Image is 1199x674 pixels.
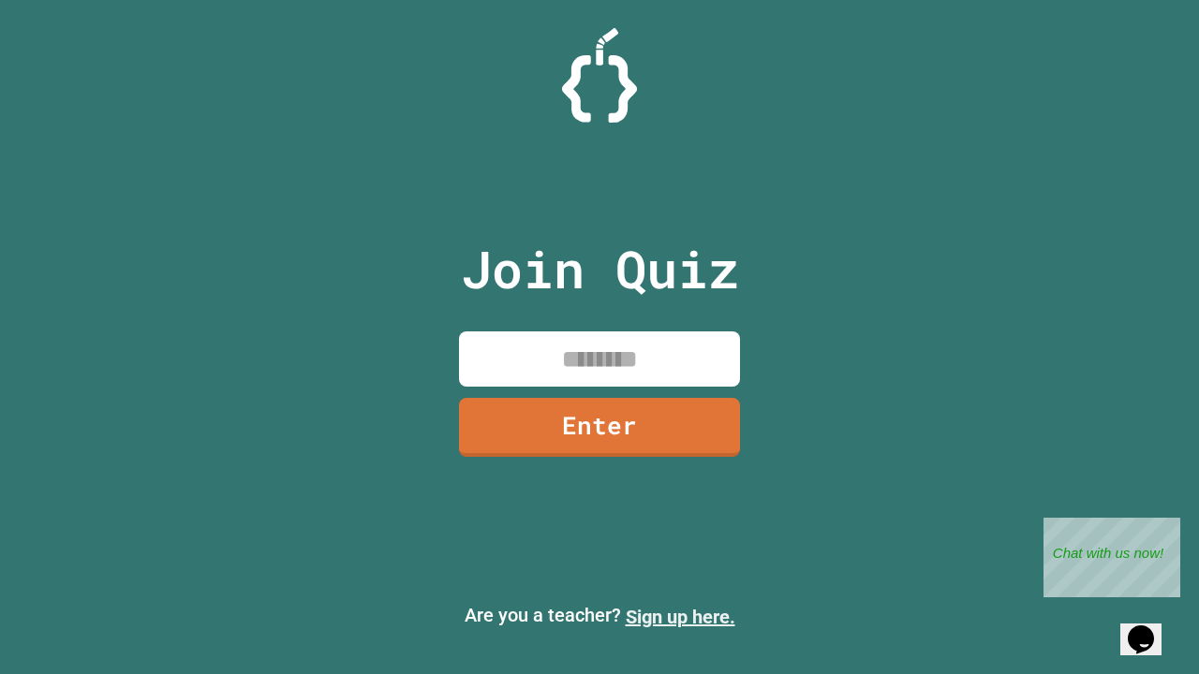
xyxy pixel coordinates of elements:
p: Join Quiz [461,230,739,308]
a: Enter [459,398,740,457]
img: Logo.svg [562,28,637,123]
p: Are you a teacher? [15,601,1184,631]
iframe: chat widget [1044,518,1180,597]
iframe: chat widget [1120,599,1180,655]
a: Sign up here. [626,606,735,628]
